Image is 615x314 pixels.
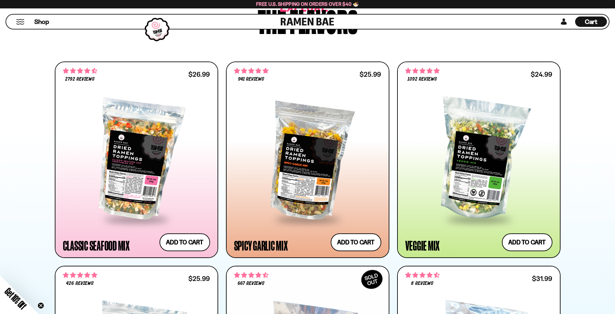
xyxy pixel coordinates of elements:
[38,302,44,309] button: Close teaser
[55,62,218,258] a: 4.68 stars 2792 reviews $26.99 Classic Seafood Mix Add to cart
[360,71,381,77] div: $25.99
[358,266,386,292] div: SOLD OUT
[290,5,358,35] div: flavors
[405,67,440,75] span: 4.76 stars
[66,281,93,286] span: 426 reviews
[238,281,264,286] span: 667 reviews
[405,240,440,251] div: Veggie Mix
[585,18,597,26] span: Cart
[188,71,210,77] div: $26.99
[331,233,381,251] button: Add to cart
[411,281,433,286] span: 8 reviews
[234,271,268,279] span: 4.64 stars
[226,62,389,258] a: 4.75 stars 941 reviews $25.99 Spicy Garlic Mix Add to cart
[408,77,437,82] span: 1392 reviews
[238,77,264,82] span: 941 reviews
[160,233,210,251] button: Add to cart
[532,275,552,282] div: $31.99
[65,77,94,82] span: 2792 reviews
[63,67,97,75] span: 4.68 stars
[16,19,25,25] button: Mobile Menu Trigger
[234,240,288,251] div: Spicy Garlic Mix
[3,286,28,311] span: Get 10% Off
[34,17,49,27] a: Shop
[234,67,268,75] span: 4.75 stars
[405,271,440,279] span: 4.62 stars
[256,1,359,7] span: Free U.S. Shipping on Orders over $40 🍜
[502,233,552,251] button: Add to cart
[397,62,561,258] a: 4.76 stars 1392 reviews $24.99 Veggie Mix Add to cart
[63,271,97,279] span: 4.76 stars
[34,17,49,26] span: Shop
[258,5,286,35] div: The
[575,15,607,29] a: Cart
[188,275,210,282] div: $25.99
[63,240,130,251] div: Classic Seafood Mix
[531,71,552,77] div: $24.99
